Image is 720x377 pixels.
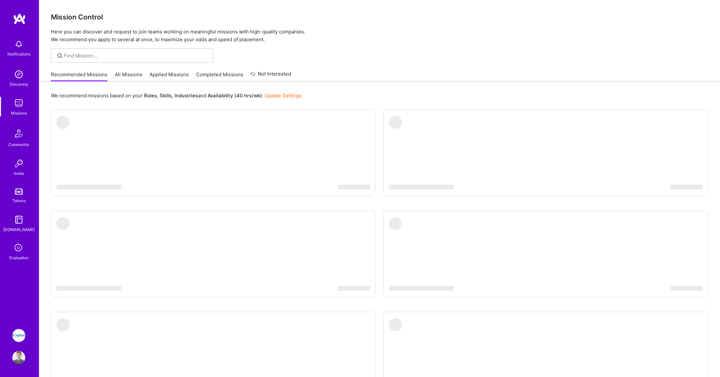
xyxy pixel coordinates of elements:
[13,13,26,25] img: logo
[11,329,27,342] a: iCapital: Build and maintain RESTful API
[51,13,708,21] h3: Mission Control
[174,92,198,99] b: Industries
[12,213,25,226] img: guide book
[3,226,35,233] div: [DOMAIN_NAME]
[265,92,302,99] a: Update Settings
[12,38,25,51] img: bell
[8,141,29,148] div: Community
[12,351,25,364] img: User Avatar
[208,92,262,99] b: Availability (40 hrs/wk)
[9,254,29,261] div: Evaluation
[150,71,189,82] a: Applied Missions
[64,52,208,59] input: Find Mission...
[56,52,64,59] i: icon SearchGrey
[196,71,243,82] a: Completed Missions
[115,71,142,82] a: All Missions
[15,188,23,195] img: tokens
[12,97,25,110] img: teamwork
[11,110,27,116] div: Missions
[7,51,30,57] div: Notifications
[12,197,26,204] div: Tokens
[12,329,25,342] img: iCapital: Build and maintain RESTful API
[13,242,25,254] i: icon SelectionTeam
[12,68,25,81] img: discovery
[12,157,25,170] img: Invite
[10,81,28,88] div: Discovery
[51,71,107,82] a: Recommended Missions
[160,92,172,99] b: Skills
[250,70,291,82] a: Not Interested
[51,28,708,43] p: Here you can discover and request to join teams working on meaningful missions with high-quality ...
[11,126,27,141] img: Community
[14,170,24,177] div: Invite
[11,351,27,364] a: User Avatar
[51,92,302,99] p: We recommend missions based on your , , and .
[144,92,157,99] b: Roles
